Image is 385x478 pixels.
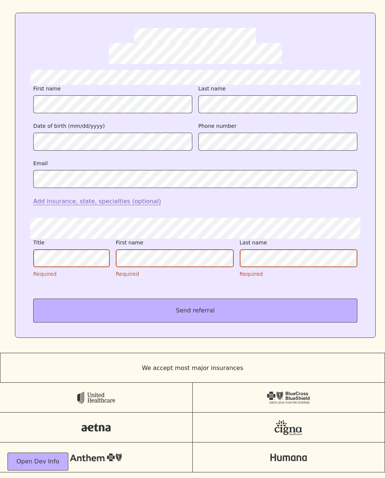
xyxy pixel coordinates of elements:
[30,197,164,206] button: Add insurance, state, specialties (optional)
[7,453,68,471] button: Open Dev Info
[70,453,122,462] svg: Anthem
[77,391,115,404] svg: UnitedHealthcare
[274,420,303,435] svg: Cigna
[198,85,226,92] label: Last name
[81,423,111,432] svg: Aetna
[33,249,110,267] button: open menu
[240,239,267,246] label: Last name
[33,122,105,130] label: Date of birth (mm/dd/yyyy)
[116,239,143,246] label: First name
[198,122,236,130] label: Phone number
[267,391,310,404] svg: Blue Cross Blue Shield
[116,270,234,278] div: Required
[240,270,358,278] div: Required
[33,299,357,323] button: Send referral
[270,453,307,461] svg: Humana
[33,239,44,246] label: Title
[33,270,110,278] div: Required
[33,85,61,92] label: First name
[33,160,48,167] label: Email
